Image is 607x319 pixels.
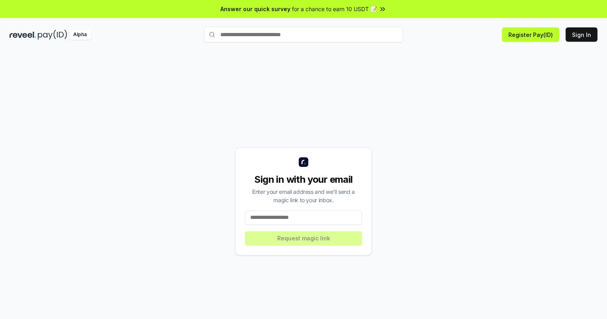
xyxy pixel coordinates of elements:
img: reveel_dark [10,30,36,40]
div: Sign in with your email [245,173,362,186]
span: Answer our quick survey [220,5,290,13]
span: for a chance to earn 10 USDT 📝 [292,5,377,13]
img: logo_small [299,157,308,167]
button: Register Pay(ID) [502,27,559,42]
img: pay_id [38,30,67,40]
div: Enter your email address and we’ll send a magic link to your inbox. [245,188,362,204]
button: Sign In [566,27,597,42]
div: Alpha [69,30,91,40]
